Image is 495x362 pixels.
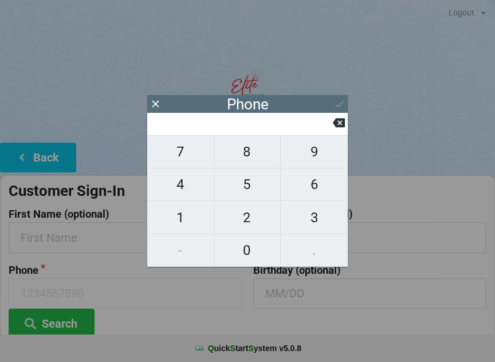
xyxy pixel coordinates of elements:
[281,168,348,201] button: 6
[147,172,214,196] span: 4
[147,135,214,168] button: 7
[214,168,281,201] button: 5
[214,140,281,164] span: 8
[214,234,281,267] button: 0
[281,172,348,196] span: 6
[281,201,348,234] button: 3
[147,206,214,230] span: 1
[227,99,269,110] div: Phone
[214,172,281,196] span: 5
[147,140,214,164] span: 7
[281,206,348,230] span: 3
[214,206,281,230] span: 2
[147,201,214,234] button: 1
[147,168,214,201] button: 4
[214,135,281,168] button: 8
[214,201,281,234] button: 2
[281,140,348,164] span: 9
[214,238,281,262] span: 0
[281,135,348,168] button: 9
